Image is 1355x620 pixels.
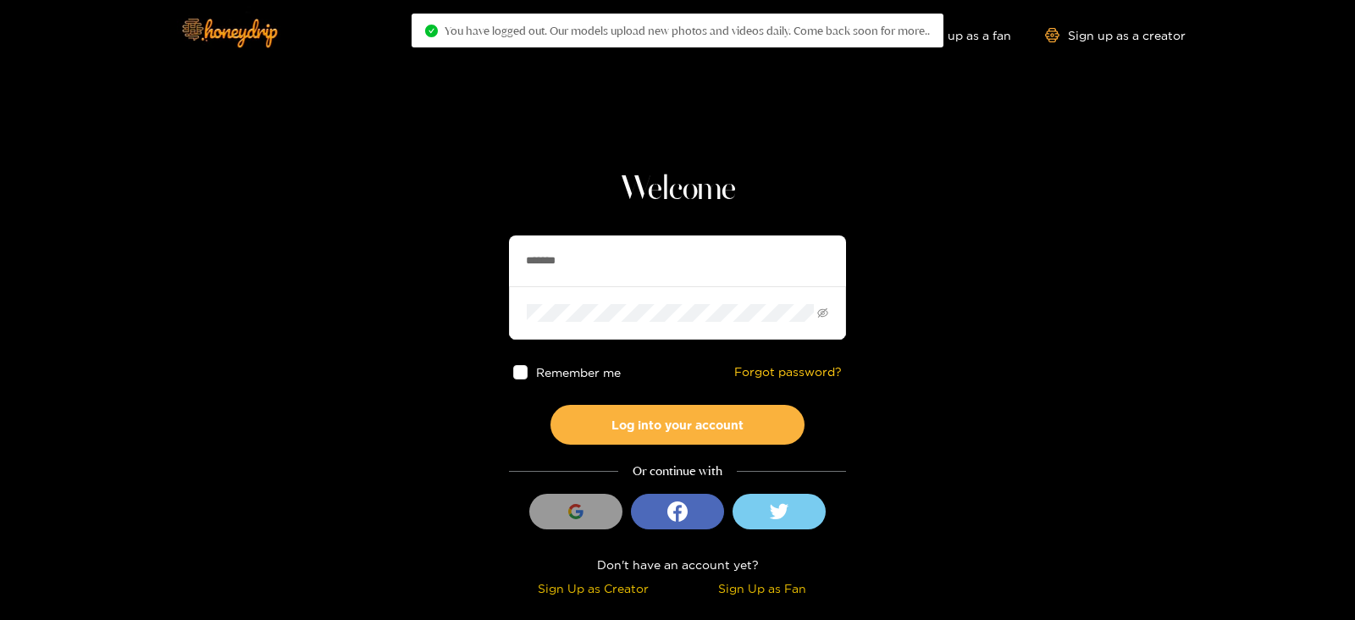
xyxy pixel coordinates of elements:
span: Remember me [536,366,621,379]
div: Or continue with [509,462,846,481]
a: Forgot password? [734,365,842,379]
div: Sign Up as Creator [513,578,673,598]
h1: Welcome [509,169,846,210]
span: check-circle [425,25,438,37]
div: Don't have an account yet? [509,555,846,574]
span: You have logged out. Our models upload new photos and videos daily. Come back soon for more.. [445,24,930,37]
a: Sign up as a creator [1045,28,1186,42]
button: Log into your account [550,405,805,445]
div: Sign Up as Fan [682,578,842,598]
a: Sign up as a fan [895,28,1011,42]
span: eye-invisible [817,307,828,318]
